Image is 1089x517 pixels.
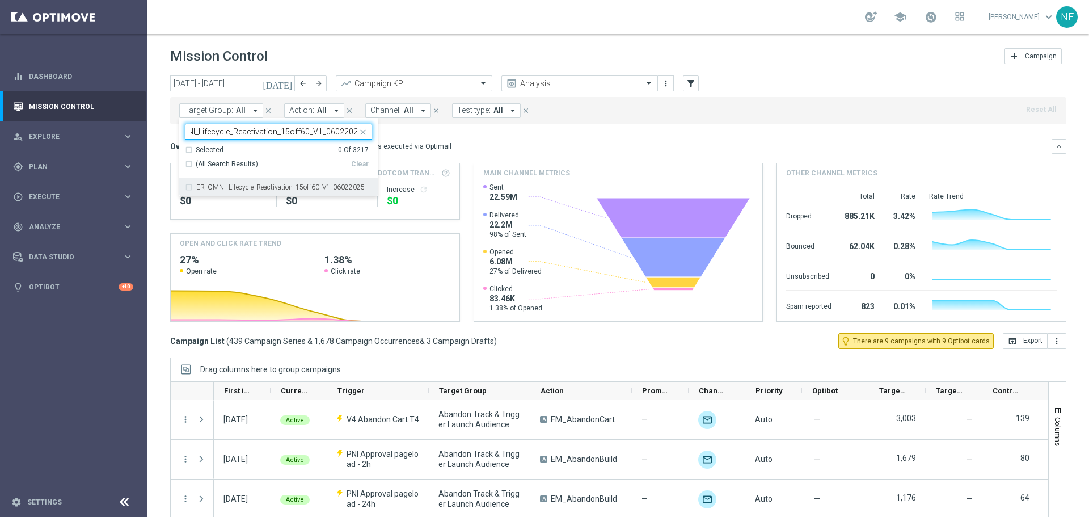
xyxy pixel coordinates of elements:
div: 0% [888,266,915,284]
span: Control Customers [993,386,1020,395]
div: Press SPACE to select this row. [171,440,214,480]
div: ER_OMNI_Lifecycle_Reactivation_15off60_V1_06022025 [185,178,372,196]
button: Data Studio keyboard_arrow_right [12,253,134,262]
a: Dashboard [29,61,133,91]
i: gps_fixed [13,162,23,172]
label: 64 [1020,493,1029,503]
span: (All Search Results) [196,159,258,169]
div: Selected [196,145,223,155]
div: Plan [13,162,123,172]
span: PNI Approval pageload - 2h [347,449,419,469]
a: [PERSON_NAME]keyboard_arrow_down [987,9,1056,26]
span: A [540,495,547,502]
a: Settings [27,499,62,506]
input: Select date range [170,75,295,91]
span: Optibot [812,386,838,395]
span: — [641,494,648,504]
div: 0 [845,266,875,284]
div: Press SPACE to select this row. [171,400,214,440]
ng-select: Campaign KPI [336,75,492,91]
button: more_vert [1048,333,1066,349]
div: $0 [286,194,368,208]
div: gps_fixed Plan keyboard_arrow_right [12,162,134,171]
i: track_changes [13,222,23,232]
span: All [317,106,327,115]
i: arrow_drop_down [250,106,260,116]
i: preview [506,78,517,89]
i: add [1010,52,1019,61]
i: keyboard_arrow_right [123,161,133,172]
i: lightbulb [13,282,23,292]
i: arrow_forward [315,79,323,87]
span: Priority [755,386,783,395]
i: arrow_drop_down [418,106,428,116]
i: arrow_back [299,79,307,87]
span: Sent [489,183,517,192]
a: Optibot [29,272,119,302]
span: Current Status [281,386,308,395]
label: 1,176 [896,493,916,503]
div: Optibot [13,272,133,302]
h4: Other channel metrics [786,168,877,178]
colored-tag: Active [280,414,310,425]
span: — [966,415,973,424]
span: Test type: [457,106,491,115]
div: 0.28% [888,236,915,254]
div: track_changes Analyze keyboard_arrow_right [12,222,134,232]
div: Optimail [698,411,716,429]
button: more_vert [180,494,191,504]
i: person_search [13,132,23,142]
span: PNI Approval pageload - 24h [347,489,419,509]
button: keyboard_arrow_down [1052,139,1066,154]
i: close [345,107,353,115]
i: more_vert [1052,337,1061,346]
span: Plan [29,163,123,170]
span: keyboard_arrow_down [1042,11,1055,23]
span: 6.08M [489,257,542,267]
label: 80 [1020,453,1029,463]
h3: Campaign List [170,336,497,346]
div: equalizer Dashboard [12,72,134,81]
button: more_vert [660,77,672,90]
span: Campaign [1025,52,1057,60]
ng-select: Analysis [501,75,658,91]
div: Spam reported [786,296,831,314]
span: 22.59M [489,192,517,202]
i: keyboard_arrow_right [123,251,133,262]
span: Analyze [29,224,123,230]
div: Dropped [786,206,831,224]
button: Channel: All arrow_drop_down [365,103,431,118]
span: EM_AbandonCart_T4 [551,414,622,424]
span: ( [226,336,229,346]
button: close [357,125,366,134]
span: school [894,11,906,23]
div: $0 [387,194,450,208]
div: Explore [13,132,123,142]
span: Channel [699,386,726,395]
span: — [641,414,648,424]
button: person_search Explore keyboard_arrow_right [12,132,134,141]
label: 1,679 [896,453,916,463]
i: close [432,107,440,115]
div: 0.01% [888,296,915,314]
span: A [540,416,547,423]
span: Trigger [337,386,365,395]
span: 83.46K [489,293,542,304]
span: Action: [289,106,314,115]
span: Active [286,456,304,464]
span: Delivered [489,211,526,220]
div: 823 [845,296,875,314]
i: trending_up [340,78,352,89]
img: Optimail [698,490,716,508]
span: Opened [489,247,542,257]
i: more_vert [661,79,670,88]
i: arrow_drop_down [331,106,341,116]
span: Active [286,496,304,503]
button: more_vert [180,454,191,464]
i: keyboard_arrow_right [123,191,133,202]
div: Rate Trend [929,192,1057,201]
button: lightbulb Optibot +10 [12,283,134,292]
